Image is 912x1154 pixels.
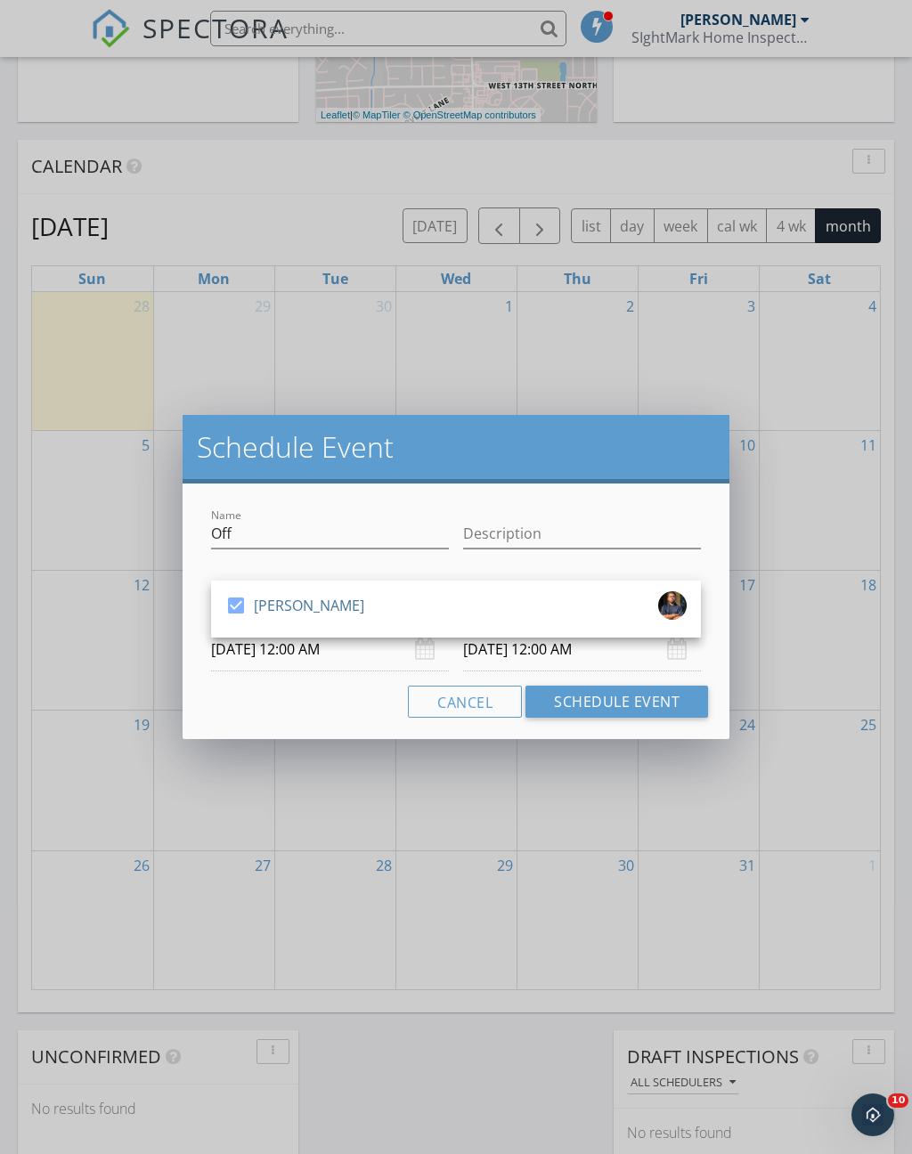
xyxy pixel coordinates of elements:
input: Select date [463,628,701,671]
h2: Schedule Event [197,429,715,465]
div: [PERSON_NAME] [254,591,364,620]
iframe: Intercom live chat [851,1093,894,1136]
button: Cancel [408,686,522,718]
input: Select date [211,628,449,671]
span: 10 [888,1093,908,1108]
img: 63e466f03ee24bf5b705c3acff196941.jpeg [658,591,687,620]
button: Schedule Event [525,686,708,718]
